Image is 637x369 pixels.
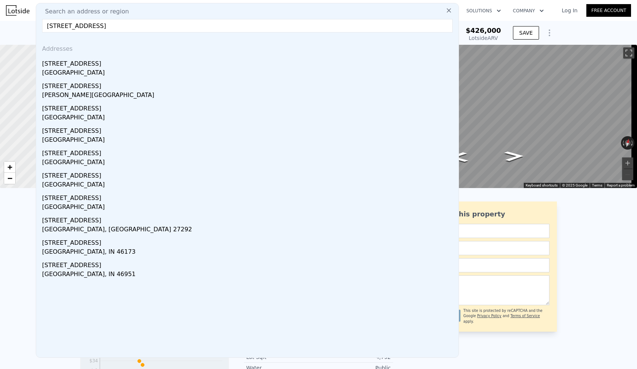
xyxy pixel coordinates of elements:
[623,136,632,150] button: Reset the view
[510,314,540,318] a: Terms of Service
[42,79,456,91] div: [STREET_ADDRESS]
[39,7,129,16] span: Search an address or region
[42,225,456,235] div: [GEOGRAPHIC_DATA], [GEOGRAPHIC_DATA] 27292
[42,158,456,168] div: [GEOGRAPHIC_DATA]
[623,47,634,59] button: Toggle fullscreen view
[42,191,456,203] div: [STREET_ADDRESS]
[415,258,549,272] input: Phone
[42,19,453,32] input: Enter an address, city, region, neighborhood or zip code
[42,168,456,180] div: [STREET_ADDRESS]
[39,38,456,56] div: Addresses
[7,162,12,172] span: +
[466,34,501,42] div: Lotside ARV
[42,68,456,79] div: [GEOGRAPHIC_DATA]
[42,146,456,158] div: [STREET_ADDRESS]
[622,169,633,180] button: Zoom out
[341,45,637,188] div: Street View
[42,258,456,270] div: [STREET_ADDRESS]
[466,26,501,34] span: $426,000
[42,123,456,135] div: [STREET_ADDRESS]
[4,162,15,173] a: Zoom in
[42,180,456,191] div: [GEOGRAPHIC_DATA]
[415,241,549,255] input: Email
[42,56,456,68] div: [STREET_ADDRESS]
[42,113,456,123] div: [GEOGRAPHIC_DATA]
[460,4,507,18] button: Solutions
[341,45,637,188] div: Map
[631,136,635,150] button: Rotate clockwise
[6,5,29,16] img: Lotside
[42,213,456,225] div: [STREET_ADDRESS]
[4,173,15,184] a: Zoom out
[607,183,635,187] a: Report a problem
[42,135,456,146] div: [GEOGRAPHIC_DATA]
[622,157,633,169] button: Zoom in
[513,26,539,40] button: SAVE
[415,224,549,238] input: Name
[507,4,550,18] button: Company
[586,4,631,17] a: Free Account
[621,136,625,150] button: Rotate counterclockwise
[553,7,586,14] a: Log In
[415,209,549,219] div: Ask about this property
[42,235,456,247] div: [STREET_ADDRESS]
[42,101,456,113] div: [STREET_ADDRESS]
[7,173,12,183] span: −
[463,308,549,324] div: This site is protected by reCAPTCHA and the Google and apply.
[42,270,456,280] div: [GEOGRAPHIC_DATA], IN 46951
[477,314,501,318] a: Privacy Policy
[562,183,587,187] span: © 2025 Google
[42,247,456,258] div: [GEOGRAPHIC_DATA], IN 46173
[42,91,456,101] div: [PERSON_NAME][GEOGRAPHIC_DATA]
[542,25,557,40] button: Show Options
[496,149,532,164] path: Go East, McKay St
[592,183,602,187] a: Terms
[526,183,558,188] button: Keyboard shortcuts
[89,358,98,363] tspan: $34
[42,203,456,213] div: [GEOGRAPHIC_DATA]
